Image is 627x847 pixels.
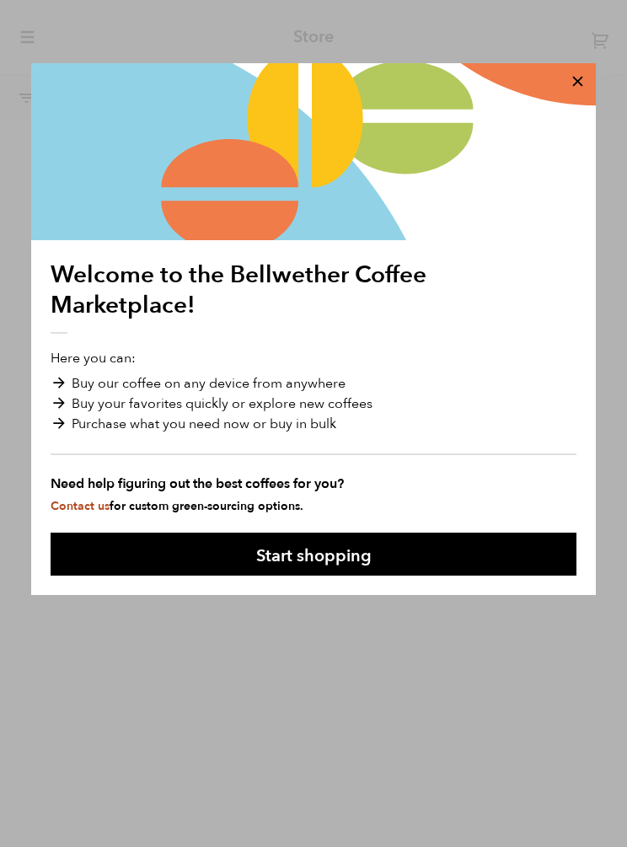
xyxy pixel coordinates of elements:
li: Purchase what you need now or buy in bulk [51,414,576,434]
li: Buy our coffee on any device from anywhere [51,373,576,394]
p: Here you can: [51,348,576,515]
strong: Need help figuring out the best coffees for you? [51,474,576,494]
li: Buy your favorites quickly or explore new coffees [51,394,576,414]
a: Contact us [51,498,110,514]
button: Start shopping [51,533,576,576]
h1: Welcome to the Bellwether Coffee Marketplace! [51,260,534,334]
small: for custom green-sourcing options. [51,498,303,514]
